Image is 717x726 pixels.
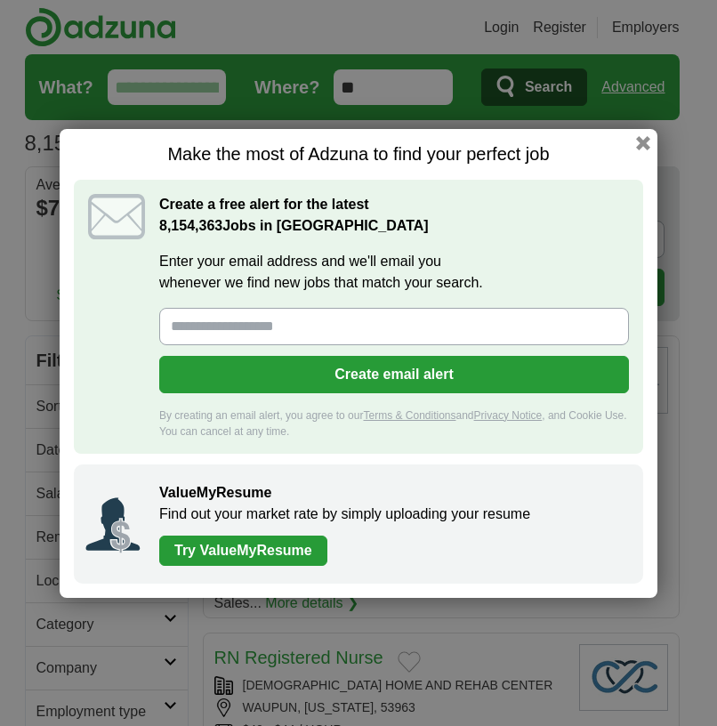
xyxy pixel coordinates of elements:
a: Try ValueMyResume [159,536,327,566]
h2: Create a free alert for the latest [159,194,629,237]
label: Enter your email address and we'll email you whenever we find new jobs that match your search. [159,251,629,294]
h2: ValueMyResume [159,482,625,504]
h1: Make the most of Adzuna to find your perfect job [74,143,643,165]
button: Create email alert [159,356,629,393]
div: By creating an email alert, you agree to our and , and Cookie Use. You can cancel at any time. [159,407,629,440]
a: Terms & Conditions [363,409,455,422]
strong: Jobs in [GEOGRAPHIC_DATA] [159,218,429,233]
span: 8,154,363 [159,215,222,237]
p: Find out your market rate by simply uploading your resume [159,504,625,525]
img: icon_email.svg [88,194,145,239]
a: Privacy Notice [474,409,543,422]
